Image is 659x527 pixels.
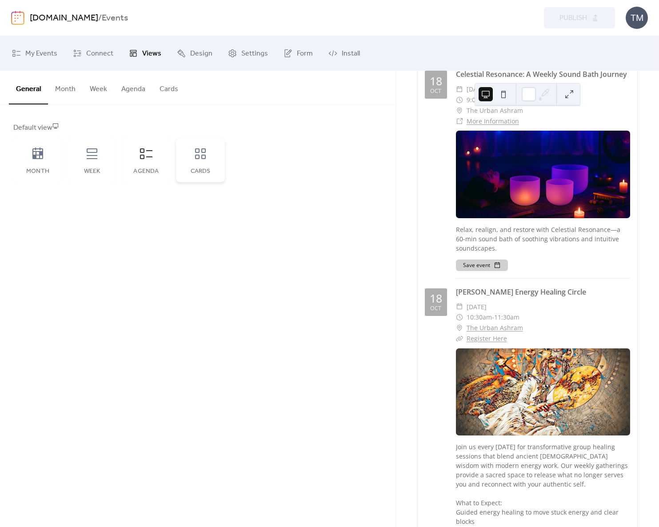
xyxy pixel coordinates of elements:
[456,225,630,253] div: Relax, realign, and restore with Celestial Resonance—a 60-min sound bath of soothing vibrations a...
[467,302,487,312] span: [DATE]
[30,10,98,27] a: [DOMAIN_NAME]
[22,168,53,175] div: Month
[83,71,114,104] button: Week
[342,47,360,61] span: Install
[76,168,108,175] div: Week
[152,71,185,104] button: Cards
[456,84,463,95] div: ​
[170,40,219,67] a: Design
[122,40,168,67] a: Views
[48,71,83,104] button: Month
[456,287,586,297] a: [PERSON_NAME] Energy Healing Circle
[114,71,152,104] button: Agenda
[190,47,212,61] span: Design
[86,47,113,61] span: Connect
[221,40,275,67] a: Settings
[102,10,128,27] b: Events
[467,323,523,333] a: The Urban Ashram
[456,95,463,105] div: ​
[467,105,523,116] span: The Urban Ashram
[430,306,441,311] div: Oct
[456,105,463,116] div: ​
[430,293,442,304] div: 18
[430,76,442,87] div: 18
[25,47,57,61] span: My Events
[9,71,48,104] button: General
[467,84,487,95] span: [DATE]
[456,312,463,323] div: ​
[98,10,102,27] b: /
[456,333,463,344] div: ​
[430,88,441,94] div: Oct
[11,11,24,25] img: logo
[185,168,216,175] div: Cards
[13,123,380,133] div: Default view
[456,302,463,312] div: ​
[131,168,162,175] div: Agenda
[277,40,320,67] a: Form
[66,40,120,67] a: Connect
[492,312,494,323] span: -
[456,69,627,79] a: Celestial Resonance: A Weekly Sound Bath Journey
[494,312,519,323] span: 11:30am
[297,47,313,61] span: Form
[467,334,507,343] a: Register Here
[626,7,648,29] div: TM
[456,260,508,271] button: Save event
[322,40,367,67] a: Install
[142,47,161,61] span: Views
[5,40,64,67] a: My Events
[456,323,463,333] div: ​
[467,312,492,323] span: 10:30am
[241,47,268,61] span: Settings
[456,116,463,127] div: ​
[467,95,488,105] span: 9:00am
[467,117,519,125] a: More Information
